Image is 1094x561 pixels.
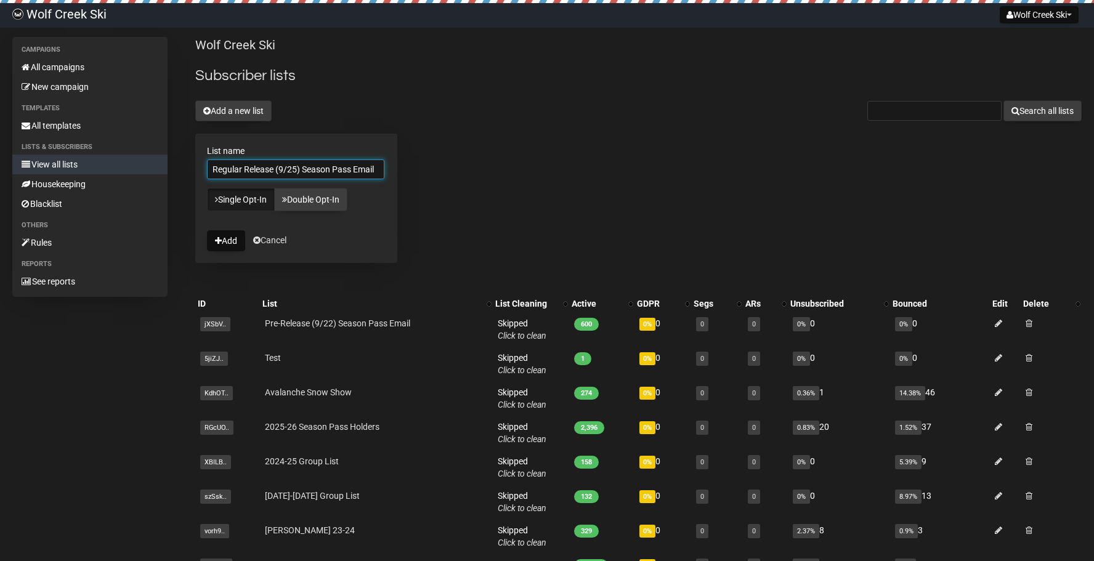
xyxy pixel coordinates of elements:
a: Cancel [253,235,286,245]
span: 600 [574,318,599,331]
td: 0 [788,485,890,519]
li: Templates [12,101,168,116]
span: 8.97% [895,490,922,504]
a: New campaign [12,77,168,97]
td: 1 [788,381,890,416]
a: Pre-Release (9/22) Season Pass Email [265,318,410,328]
a: 0 [700,320,704,328]
div: ID [198,297,257,310]
img: b8a1e34ad8b70b86f908001b9dc56f97 [12,9,23,20]
a: 0 [752,424,756,432]
td: 0 [788,347,890,381]
a: All templates [12,116,168,135]
th: Edit: No sort applied, sorting is disabled [990,295,1020,312]
span: vorh9.. [200,524,229,538]
a: 0 [752,458,756,466]
span: 14.38% [895,386,925,400]
a: Single Opt-In [207,188,275,211]
a: 0 [700,527,704,535]
span: 132 [574,490,599,503]
a: 0 [700,389,704,397]
a: 0 [700,458,704,466]
span: 329 [574,525,599,538]
a: 0 [752,527,756,535]
a: 0 [700,493,704,501]
th: Active: No sort applied, activate to apply an ascending sort [569,295,634,312]
td: 0 [634,347,691,381]
a: Blacklist [12,194,168,214]
a: 0 [752,355,756,363]
li: Lists & subscribers [12,140,168,155]
span: 1.52% [895,421,922,435]
div: Bounced [893,297,987,310]
span: 0% [793,317,810,331]
span: Skipped [498,456,546,478]
a: Click to clean [498,365,546,375]
a: See reports [12,272,168,291]
td: 8 [788,519,890,554]
span: 0% [639,456,655,469]
a: View all lists [12,155,168,174]
a: Click to clean [498,331,546,341]
a: [DATE]-[DATE] Group List [265,491,360,501]
th: Segs: No sort applied, activate to apply an ascending sort [691,295,743,312]
span: 0% [793,455,810,469]
div: Segs [694,297,731,310]
span: 0% [639,352,655,365]
td: 0 [634,485,691,519]
a: Click to clean [498,503,546,513]
td: 0 [890,347,990,381]
div: List Cleaning [495,297,557,310]
span: 158 [574,456,599,469]
td: 0 [634,312,691,347]
span: 0% [793,490,810,504]
td: 0 [634,519,691,554]
span: 5.39% [895,455,922,469]
span: 0% [639,490,655,503]
a: Click to clean [498,400,546,410]
span: Skipped [498,525,546,547]
span: jXSbV.. [200,317,230,331]
a: Avalanche Snow Show [265,387,352,397]
div: GDPR [637,297,678,310]
td: 0 [788,312,890,347]
a: 0 [752,389,756,397]
th: List: No sort applied, activate to apply an ascending sort [260,295,493,312]
td: 37 [890,416,990,450]
a: All campaigns [12,57,168,77]
span: 2,396 [574,421,604,434]
span: 2.37% [793,524,819,538]
span: 274 [574,387,599,400]
th: List Cleaning: No sort applied, activate to apply an ascending sort [493,295,569,312]
span: 0% [639,318,655,331]
td: 20 [788,416,890,450]
td: 0 [890,312,990,347]
span: 5jiZJ.. [200,352,228,366]
button: Add [207,230,245,251]
a: 0 [752,493,756,501]
td: 46 [890,381,990,416]
span: Skipped [498,318,546,341]
span: KdhOT.. [200,386,233,400]
button: Add a new list [195,100,272,121]
li: Others [12,218,168,233]
button: Wolf Creek Ski [1000,6,1079,23]
span: 0.36% [793,386,819,400]
td: 3 [890,519,990,554]
th: Unsubscribed: No sort applied, activate to apply an ascending sort [788,295,890,312]
span: RGcUO.. [200,421,233,435]
a: 0 [700,355,704,363]
span: 0% [895,352,912,366]
span: 0% [639,421,655,434]
div: ARs [745,297,776,310]
div: List [262,297,480,310]
span: 0% [639,525,655,538]
span: 0% [639,387,655,400]
div: Edit [992,297,1018,310]
span: 0% [895,317,912,331]
span: Skipped [498,491,546,513]
label: List name [207,145,386,156]
span: Skipped [498,387,546,410]
a: 0 [700,424,704,432]
a: Click to clean [498,469,546,478]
